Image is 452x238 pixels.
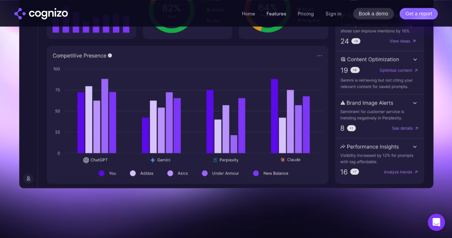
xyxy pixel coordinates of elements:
[298,10,314,17] a: Pricing
[399,8,438,19] a: Get a report
[14,8,68,19] a: home
[353,8,394,19] a: Book a demo
[267,10,286,17] a: Features
[14,8,68,19] img: cognizo logo
[428,214,445,231] div: Open Intercom Messenger
[326,9,342,18] a: Sign in
[242,10,255,17] a: Home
